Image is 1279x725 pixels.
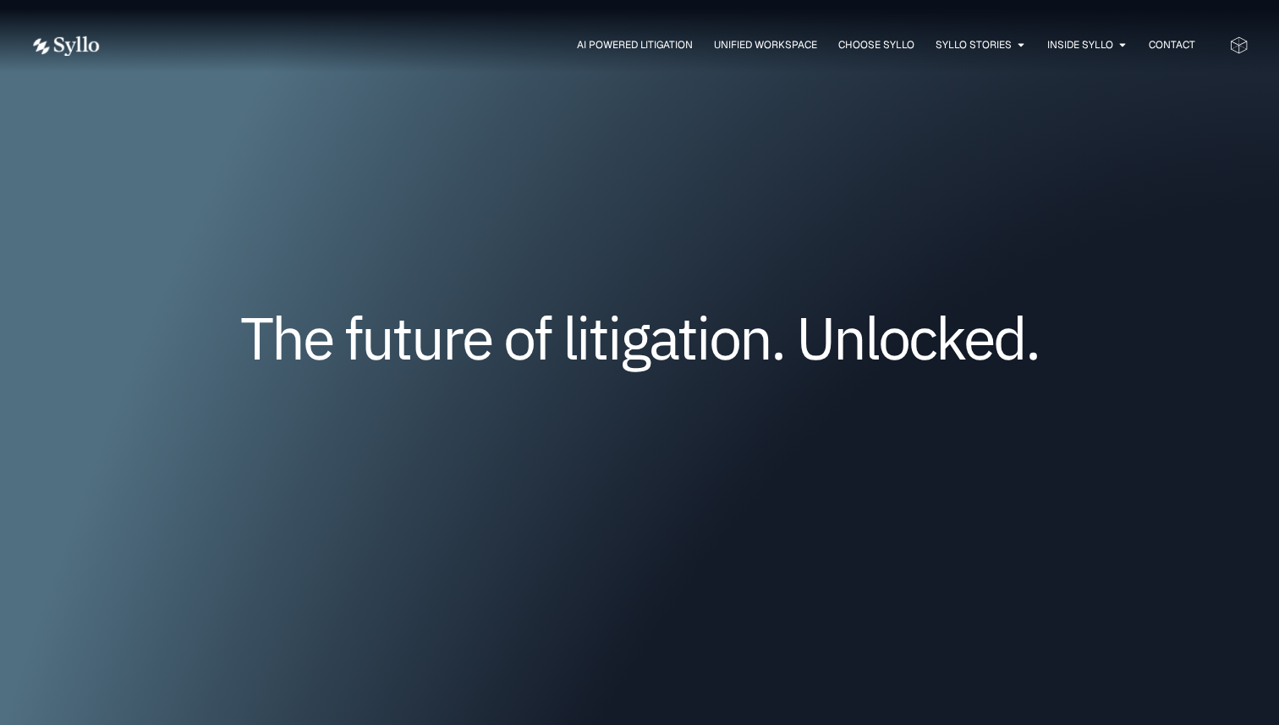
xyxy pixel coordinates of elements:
[714,37,817,52] a: Unified Workspace
[132,310,1147,365] h1: The future of litigation. Unlocked.
[1149,37,1195,52] a: Contact
[134,37,1195,53] nav: Menu
[134,37,1195,53] div: Menu Toggle
[1047,37,1113,52] a: Inside Syllo
[838,37,914,52] a: Choose Syllo
[577,37,693,52] a: AI Powered Litigation
[936,37,1012,52] a: Syllo Stories
[30,36,100,57] img: white logo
